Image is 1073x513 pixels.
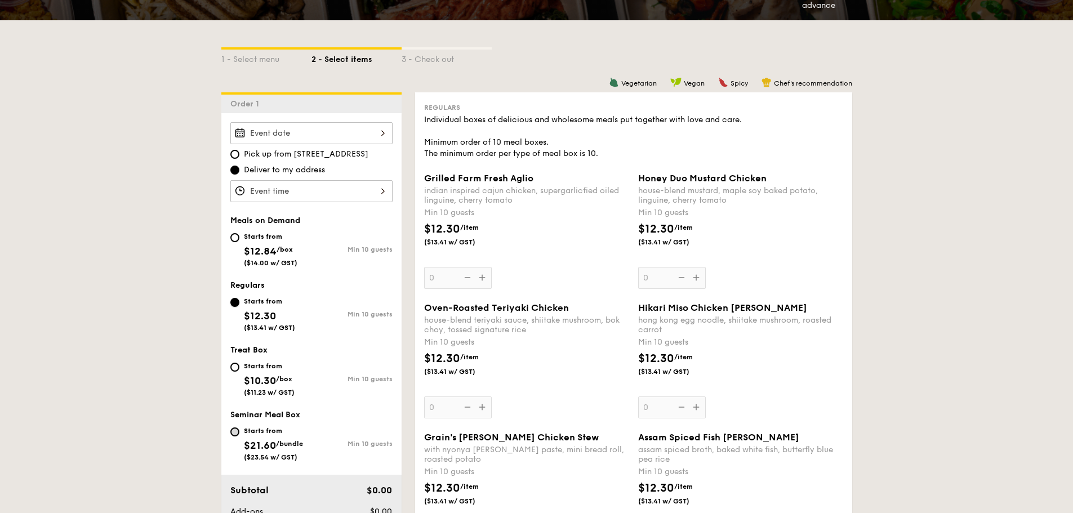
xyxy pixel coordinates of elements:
[230,233,239,242] input: Starts from$12.84/box($14.00 w/ GST)Min 10 guests
[684,79,705,87] span: Vegan
[230,216,300,225] span: Meals on Demand
[367,485,392,496] span: $0.00
[244,310,276,322] span: $12.30
[638,352,674,365] span: $12.30
[424,207,629,218] div: Min 10 guests
[424,466,629,478] div: Min 10 guests
[670,77,682,87] img: icon-vegan.f8ff3823.svg
[311,440,393,448] div: Min 10 guests
[230,99,264,109] span: Order 1
[424,432,599,443] span: Grain's [PERSON_NAME] Chicken Stew
[244,232,297,241] div: Starts from
[244,164,325,176] span: Deliver to my address
[230,298,239,307] input: Starts from$12.30($13.41 w/ GST)Min 10 guests
[424,337,629,348] div: Min 10 guests
[638,173,767,184] span: Honey Duo Mustard Chicken
[424,222,460,236] span: $12.30
[638,481,674,495] span: $12.30
[638,302,807,313] span: Hikari Miso Chicken [PERSON_NAME]
[638,337,843,348] div: Min 10 guests
[774,79,852,87] span: Chef's recommendation
[460,224,479,231] span: /item
[674,224,693,231] span: /item
[638,222,674,236] span: $12.30
[244,362,295,371] div: Starts from
[609,77,619,87] img: icon-vegetarian.fe4039eb.svg
[638,315,843,334] div: hong kong egg noodle, shiitake mushroom, roasted carrot
[424,302,569,313] span: Oven-Roasted Teriyaki Chicken
[311,375,393,383] div: Min 10 guests
[718,77,728,87] img: icon-spicy.37a8142b.svg
[244,453,297,461] span: ($23.54 w/ GST)
[221,50,311,65] div: 1 - Select menu
[621,79,657,87] span: Vegetarian
[244,389,295,396] span: ($11.23 w/ GST)
[424,352,460,365] span: $12.30
[244,324,295,332] span: ($13.41 w/ GST)
[277,246,293,253] span: /box
[230,280,265,290] span: Regulars
[638,186,843,205] div: house-blend mustard, maple soy baked potato, linguine, cherry tomato
[731,79,748,87] span: Spicy
[638,207,843,218] div: Min 10 guests
[276,375,292,383] span: /box
[230,166,239,175] input: Deliver to my address
[638,466,843,478] div: Min 10 guests
[276,440,303,448] span: /bundle
[424,315,629,334] div: house-blend teriyaki sauce, shiitake mushroom, bok choy, tossed signature rice
[424,104,460,111] span: Regulars
[230,122,393,144] input: Event date
[460,353,479,361] span: /item
[402,50,492,65] div: 3 - Check out
[230,345,268,355] span: Treat Box
[230,485,269,496] span: Subtotal
[674,353,693,361] span: /item
[230,427,239,436] input: Starts from$21.60/bundle($23.54 w/ GST)Min 10 guests
[311,310,393,318] div: Min 10 guests
[424,186,629,205] div: indian inspired cajun chicken, supergarlicfied oiled linguine, cherry tomato
[424,114,843,159] div: Individual boxes of delicious and wholesome meals put together with love and care. Minimum order ...
[230,180,393,202] input: Event time
[674,483,693,490] span: /item
[424,481,460,495] span: $12.30
[460,483,479,490] span: /item
[244,374,276,387] span: $10.30
[244,297,295,306] div: Starts from
[638,367,715,376] span: ($13.41 w/ GST)
[638,432,799,443] span: Assam Spiced Fish [PERSON_NAME]
[424,173,533,184] span: Grilled Farm Fresh Aglio
[638,445,843,464] div: assam spiced broth, baked white fish, butterfly blue pea rice
[230,150,239,159] input: Pick up from [STREET_ADDRESS]
[244,426,303,435] div: Starts from
[244,245,277,257] span: $12.84
[424,238,501,247] span: ($13.41 w/ GST)
[244,259,297,267] span: ($14.00 w/ GST)
[638,497,715,506] span: ($13.41 w/ GST)
[638,238,715,247] span: ($13.41 w/ GST)
[230,363,239,372] input: Starts from$10.30/box($11.23 w/ GST)Min 10 guests
[311,246,393,253] div: Min 10 guests
[424,445,629,464] div: with nyonya [PERSON_NAME] paste, mini bread roll, roasted potato
[244,439,276,452] span: $21.60
[230,410,300,420] span: Seminar Meal Box
[244,149,368,160] span: Pick up from [STREET_ADDRESS]
[311,50,402,65] div: 2 - Select items
[424,497,501,506] span: ($13.41 w/ GST)
[424,367,501,376] span: ($13.41 w/ GST)
[762,77,772,87] img: icon-chef-hat.a58ddaea.svg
